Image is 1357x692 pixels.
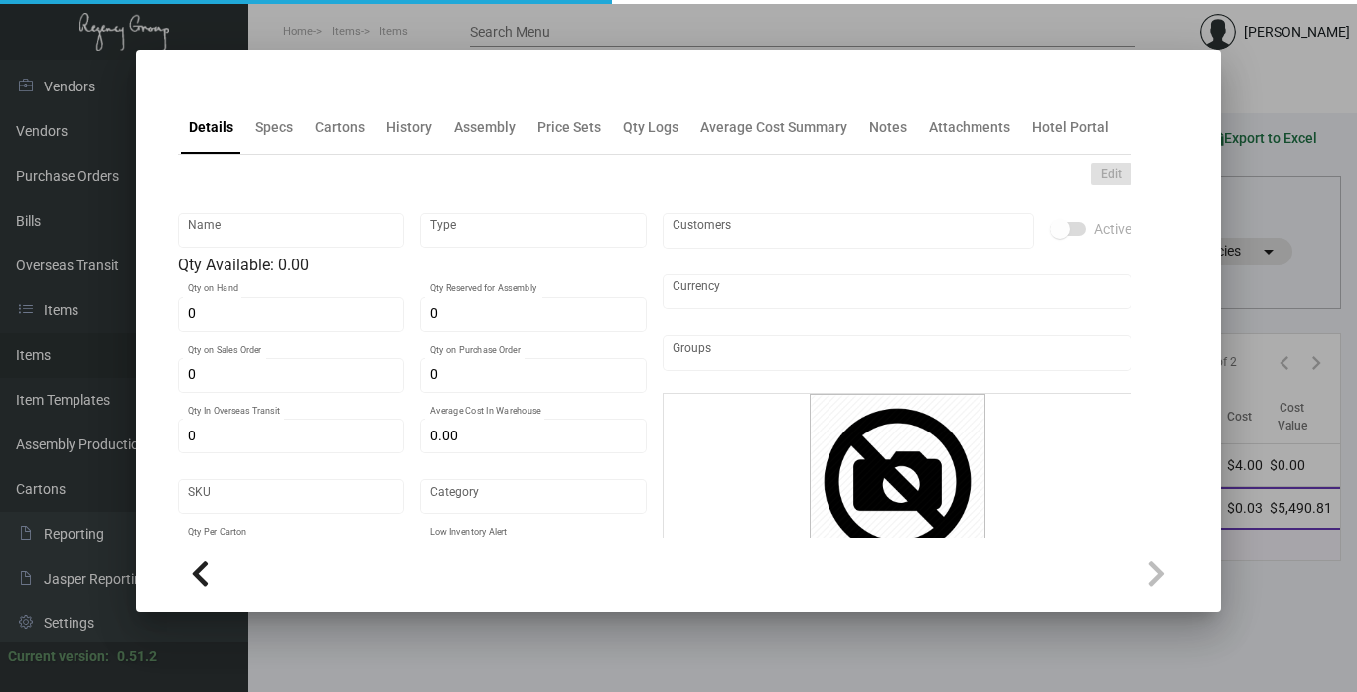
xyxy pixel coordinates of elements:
[1091,163,1131,185] button: Edit
[673,345,1121,361] input: Add new..
[1032,117,1109,138] div: Hotel Portal
[178,254,647,277] div: Qty Available: 0.00
[454,117,516,138] div: Assembly
[869,117,907,138] div: Notes
[189,117,233,138] div: Details
[315,117,365,138] div: Cartons
[1094,217,1131,241] span: Active
[673,223,1023,239] input: Add new..
[537,117,601,138] div: Price Sets
[929,117,1010,138] div: Attachments
[117,646,157,667] div: 0.51.2
[8,646,109,667] div: Current version:
[700,117,847,138] div: Average Cost Summary
[1101,166,1122,183] span: Edit
[386,117,432,138] div: History
[623,117,678,138] div: Qty Logs
[255,117,293,138] div: Specs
